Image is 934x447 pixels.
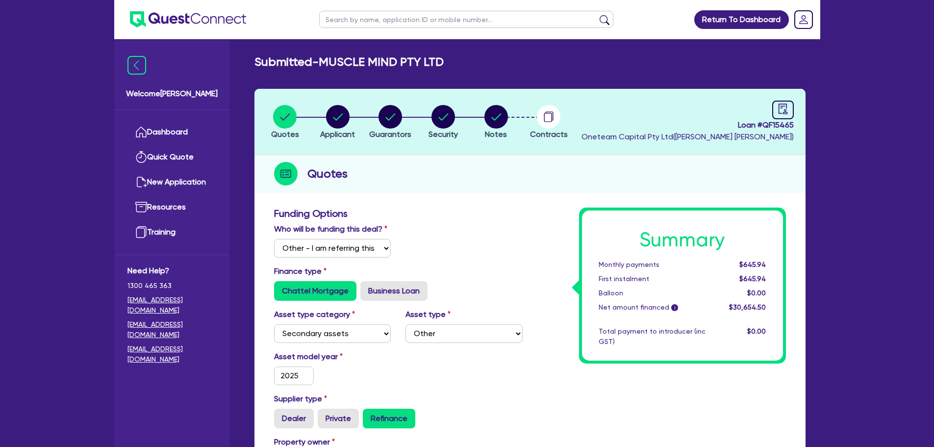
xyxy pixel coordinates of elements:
[274,223,387,235] label: Who will be funding this deal?
[127,195,216,220] a: Resources
[320,130,355,139] span: Applicant
[274,409,314,428] label: Dealer
[135,176,147,188] img: new-application
[274,281,356,301] label: Chattel Mortgage
[694,10,789,29] a: Return To Dashboard
[127,344,216,365] a: [EMAIL_ADDRESS][DOMAIN_NAME]
[126,88,218,100] span: Welcome [PERSON_NAME]
[369,130,411,139] span: Guarantors
[599,228,766,252] h1: Summary
[274,162,298,185] img: step-icon
[591,326,713,347] div: Total payment to introducer (inc GST)
[530,105,568,141] button: Contracts
[484,105,508,141] button: Notes
[274,208,523,219] h3: Funding Options
[747,289,766,297] span: $0.00
[135,151,147,163] img: quick-quote
[530,130,568,139] span: Contracts
[739,261,766,268] span: $645.94
[274,309,355,320] label: Asset type category
[320,105,355,141] button: Applicant
[127,56,146,75] img: icon-menu-close
[127,120,216,145] a: Dashboard
[130,11,246,27] img: quest-connect-logo-blue
[135,226,147,238] img: training
[485,130,507,139] span: Notes
[791,7,816,32] a: Dropdown toggle
[274,265,327,277] label: Finance type
[739,275,766,283] span: $645.94
[127,170,216,195] a: New Application
[318,409,359,428] label: Private
[581,119,794,131] span: Loan # QF15465
[591,302,713,313] div: Net amount financed
[778,104,788,114] span: audit
[363,409,415,428] label: Refinance
[747,327,766,335] span: $0.00
[127,281,216,291] span: 1300 465 363
[307,165,348,183] h2: Quotes
[135,201,147,213] img: resources
[360,281,428,301] label: Business Loan
[591,260,713,270] div: Monthly payments
[319,11,613,28] input: Search by name, application ID or mobile number...
[581,132,794,141] span: Oneteam Capital Pty Ltd ( [PERSON_NAME] [PERSON_NAME] )
[254,55,444,69] h2: Submitted - MUSCLE MIND PTY LTD
[274,393,327,405] label: Supplier type
[127,319,216,340] a: [EMAIL_ADDRESS][DOMAIN_NAME]
[591,274,713,284] div: First instalment
[127,265,216,277] span: Need Help?
[127,220,216,245] a: Training
[271,130,299,139] span: Quotes
[271,105,300,141] button: Quotes
[428,105,458,141] button: Security
[405,309,451,320] label: Asset type
[369,105,412,141] button: Guarantors
[729,303,766,311] span: $30,654.50
[127,295,216,316] a: [EMAIL_ADDRESS][DOMAIN_NAME]
[591,288,713,298] div: Balloon
[267,351,399,363] label: Asset model year
[671,304,678,311] span: i
[429,130,458,139] span: Security
[127,145,216,170] a: Quick Quote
